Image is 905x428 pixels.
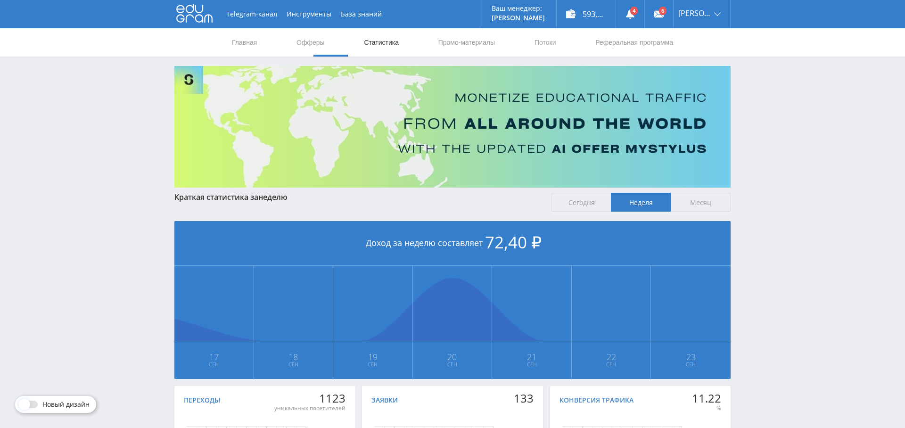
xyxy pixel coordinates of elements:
[572,353,650,361] span: 22
[594,28,674,57] a: Реферальная программа
[692,404,721,412] div: %
[559,396,633,404] div: Конверсия трафика
[363,28,400,57] a: Статистика
[493,353,571,361] span: 21
[231,28,258,57] a: Главная
[174,66,731,188] img: Banner
[255,353,333,361] span: 18
[651,361,730,368] span: Сен
[437,28,496,57] a: Промо-материалы
[175,361,253,368] span: Сен
[413,361,492,368] span: Сен
[274,392,346,405] div: 1123
[493,361,571,368] span: Сен
[255,361,333,368] span: Сен
[175,353,253,361] span: 17
[174,221,731,266] div: Доход за неделю составляет
[514,392,534,405] div: 133
[651,353,730,361] span: 23
[492,14,545,22] p: [PERSON_NAME]
[485,231,542,253] span: 72,40 ₽
[671,193,731,212] span: Месяц
[492,5,545,12] p: Ваш менеджер:
[572,361,650,368] span: Сен
[296,28,326,57] a: Офферы
[413,353,492,361] span: 20
[611,193,671,212] span: Неделя
[334,353,412,361] span: 19
[258,192,288,202] span: неделю
[274,404,346,412] div: уникальных посетителей
[678,9,711,17] span: [PERSON_NAME]
[551,193,611,212] span: Сегодня
[692,392,721,405] div: 11.22
[184,396,220,404] div: Переходы
[174,193,542,201] div: Краткая статистика за
[534,28,557,57] a: Потоки
[371,396,398,404] div: Заявки
[334,361,412,368] span: Сен
[42,401,90,408] span: Новый дизайн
